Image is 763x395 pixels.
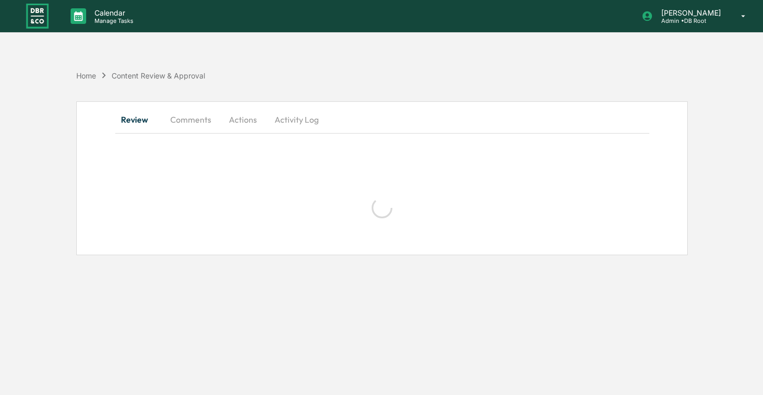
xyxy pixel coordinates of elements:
[25,2,50,30] img: logo
[653,8,726,17] p: [PERSON_NAME]
[86,8,139,17] p: Calendar
[653,17,726,24] p: Admin • DB Root
[115,107,649,132] div: secondary tabs example
[112,71,205,80] div: Content Review & Approval
[115,107,162,132] button: Review
[162,107,220,132] button: Comments
[86,17,139,24] p: Manage Tasks
[266,107,327,132] button: Activity Log
[76,71,96,80] div: Home
[220,107,266,132] button: Actions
